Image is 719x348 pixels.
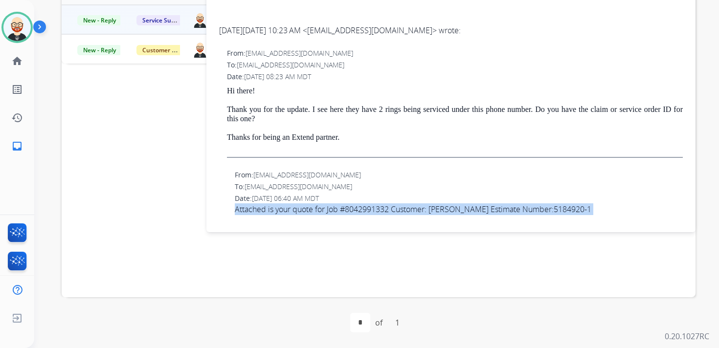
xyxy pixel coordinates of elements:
[227,133,683,142] p: Thanks for being an Extend partner.
[253,170,361,179] span: [EMAIL_ADDRESS][DOMAIN_NAME]
[136,15,192,25] span: Service Support
[244,72,311,81] span: [DATE] 08:23 AM MDT
[235,182,683,192] div: To:
[227,60,683,70] div: To:
[235,194,683,203] div: Date:
[136,45,200,55] span: Customer Support
[11,140,23,152] mat-icon: inbox
[665,330,709,342] p: 0.20.1027RC
[192,11,208,28] img: agent-avatar
[252,194,319,203] span: [DATE] 06:40 AM MDT
[192,41,208,57] img: agent-avatar
[307,25,432,36] a: [EMAIL_ADDRESS][DOMAIN_NAME]
[227,105,683,123] p: Thank you for the update. I see here they have 2 rings being serviced under this phone number. Do...
[245,182,352,191] span: [EMAIL_ADDRESS][DOMAIN_NAME]
[227,48,683,58] div: From:
[11,84,23,95] mat-icon: list_alt
[11,55,23,67] mat-icon: home
[235,203,683,215] p: Attached is your quote for Job #8042991332 Customer: [PERSON_NAME] Estimate Number:5184920-1
[227,72,683,82] div: Date:
[227,87,683,95] p: Hi there!
[3,14,31,41] img: avatar
[219,24,683,36] div: [DATE][DATE] 10:23 AM < > wrote:
[375,317,382,328] div: of
[77,15,122,25] span: New - Reply
[11,112,23,124] mat-icon: history
[246,48,353,58] span: [EMAIL_ADDRESS][DOMAIN_NAME]
[237,60,344,69] span: [EMAIL_ADDRESS][DOMAIN_NAME]
[77,45,122,55] span: New - Reply
[235,170,683,180] div: From:
[387,313,407,332] div: 1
